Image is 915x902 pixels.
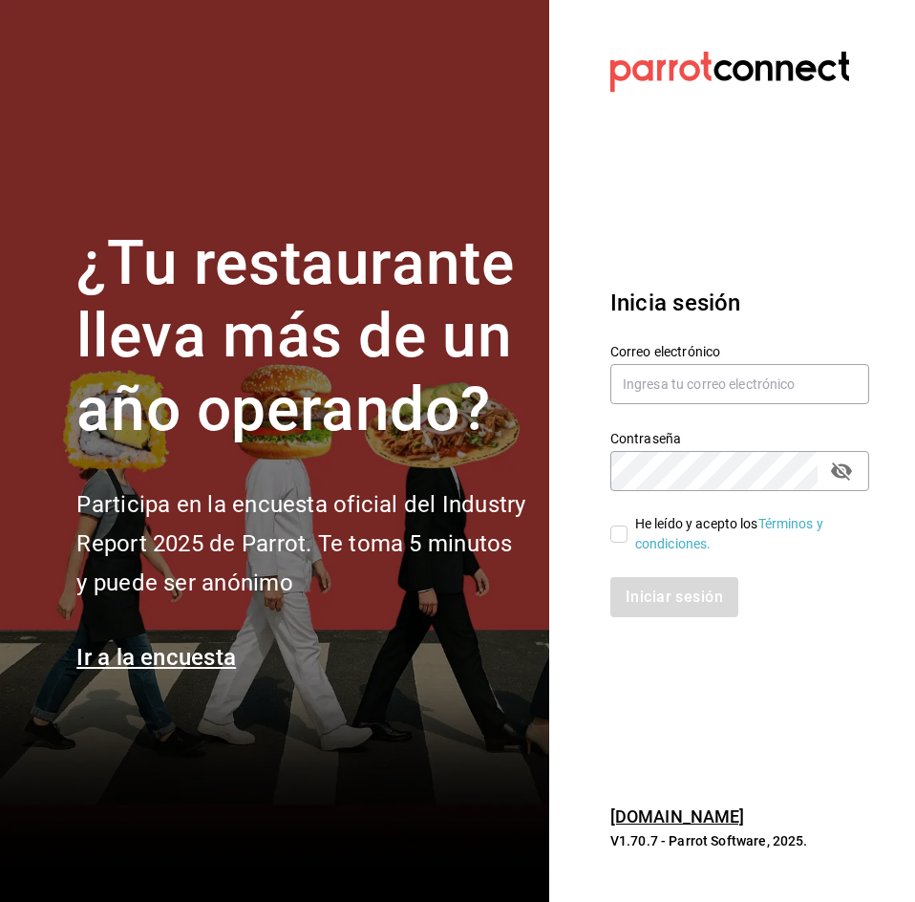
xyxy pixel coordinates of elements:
[610,364,869,404] input: Ingresa tu correo electrónico
[610,431,869,444] label: Contraseña
[76,644,236,671] a: Ir a la encuesta
[635,514,854,554] div: He leído y acepto los
[76,485,525,602] h2: Participa en la encuesta oficial del Industry Report 2025 de Parrot. Te toma 5 minutos y puede se...
[825,455,858,487] button: passwordField
[610,831,869,850] p: V1.70.7 - Parrot Software, 2025.
[610,344,869,357] label: Correo electrónico
[610,286,869,320] h3: Inicia sesión
[76,227,525,447] h1: ¿Tu restaurante lleva más de un año operando?
[610,806,745,827] a: [DOMAIN_NAME]
[635,516,823,551] a: Términos y condiciones.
